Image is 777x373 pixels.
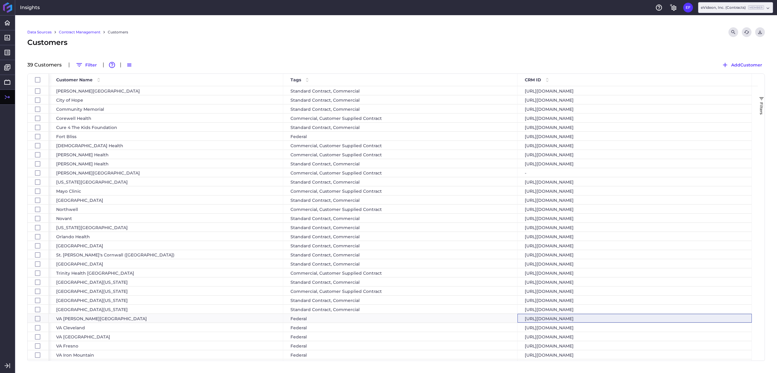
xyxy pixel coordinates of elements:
div: Standard Contract, Commercial [283,104,517,113]
div: Commercial, Customer Supplied Contract [283,205,517,213]
div: Cure 4 The Kids Foundation [49,123,283,131]
button: User Menu [683,3,693,12]
div: Press SPACE to select this row. [28,268,49,277]
div: City of Hope [49,95,283,104]
div: [URL][DOMAIN_NAME] [517,296,752,304]
div: [URL][DOMAIN_NAME] [517,205,752,213]
div: [URL][DOMAIN_NAME] [517,259,752,268]
div: [URL][DOMAIN_NAME] [517,341,752,350]
span: CRM ID [525,77,541,83]
div: [URL][DOMAIN_NAME] [517,195,752,204]
div: Press SPACE to select this row. [28,141,49,150]
div: Press SPACE to select this row. [28,305,49,314]
div: VA [PERSON_NAME][GEOGRAPHIC_DATA] [49,314,283,323]
div: Press SPACE to select this row. [28,241,49,250]
div: Press SPACE to select this row. [49,259,752,268]
div: [URL][DOMAIN_NAME] [517,159,752,168]
div: Standard Contract, Commercial [283,223,517,232]
div: Press SPACE to select this row. [28,259,49,268]
div: Press SPACE to select this row. [28,95,49,104]
div: Federal [283,323,517,332]
div: VA Cleveland [49,323,283,332]
div: [URL][DOMAIN_NAME] [517,186,752,195]
div: Press SPACE to select this row. [49,350,752,359]
div: VA [GEOGRAPHIC_DATA] [49,359,283,368]
div: Press SPACE to select this row. [49,241,752,250]
div: Standard Contract, Commercial [283,250,517,259]
div: Commercial, Customer Supplied Contract [283,186,517,195]
div: Press SPACE to select this row. [28,223,49,232]
div: Press SPACE to select this row. [28,350,49,359]
div: Dropdown select [698,2,773,13]
div: Press SPACE to select this row. [28,159,49,168]
div: [URL][DOMAIN_NAME] [517,214,752,222]
div: Standard Contract, Commercial [283,232,517,241]
div: Press SPACE to select this row. [49,141,752,150]
div: Press SPACE to select this row. [28,287,49,296]
div: Press SPACE to select this row. [49,323,752,332]
ins: Member [748,5,764,9]
div: Press SPACE to select this row. [49,287,752,296]
div: Press SPACE to select this row. [28,104,49,114]
span: Add Customer [731,62,762,68]
div: Press SPACE to select this row. [49,168,752,177]
div: Federal [283,350,517,359]
button: User Menu [755,27,765,37]
div: Standard Contract, Commercial [283,305,517,314]
div: [URL][DOMAIN_NAME] [517,332,752,341]
div: [URL][DOMAIN_NAME] [517,223,752,232]
div: Press SPACE to select this row. [28,277,49,287]
div: Press SPACE to select this row. [28,314,49,323]
div: Press SPACE to select this row. [28,195,49,205]
div: St. [PERSON_NAME]'s Cornwall ([GEOGRAPHIC_DATA]) [49,250,283,259]
div: Orlando Health [49,232,283,241]
div: [URL][DOMAIN_NAME] [517,305,752,314]
button: Search by [728,27,738,37]
div: Press SPACE to select this row. [49,268,752,277]
div: - [517,168,752,177]
div: [URL][DOMAIN_NAME] [517,114,752,122]
div: [URL][DOMAIN_NAME] [517,268,752,277]
div: [URL][DOMAIN_NAME] [517,232,752,241]
div: Trinity Health [GEOGRAPHIC_DATA] [49,268,283,277]
div: Press SPACE to select this row. [49,186,752,195]
div: Press SPACE to select this row. [49,341,752,350]
div: [URL][DOMAIN_NAME] [517,250,752,259]
div: Press SPACE to select this row. [28,114,49,123]
div: Press SPACE to select this row. [49,223,752,232]
div: [URL][DOMAIN_NAME] [517,141,752,150]
div: Press SPACE to select this row. [49,95,752,104]
div: Federal [283,359,517,368]
div: Federal [283,341,517,350]
div: Press SPACE to select this row. [49,305,752,314]
div: Press SPACE to select this row. [28,168,49,177]
a: Contract Management [59,29,100,35]
button: General Settings [669,3,678,12]
div: [URL][DOMAIN_NAME] [517,350,752,359]
div: Press SPACE to select this row. [28,323,49,332]
button: Filter [73,60,100,70]
div: eVideon, Inc. (Contracts) [701,5,764,10]
div: Standard Contract, Commercial [283,259,517,268]
div: Press SPACE to select this row. [28,232,49,241]
div: [PERSON_NAME][GEOGRAPHIC_DATA] [49,86,283,95]
div: Press SPACE to select this row. [49,86,752,95]
div: Standard Contract, Commercial [283,86,517,95]
div: [GEOGRAPHIC_DATA][US_STATE] [49,287,283,295]
div: [URL][DOMAIN_NAME] [517,323,752,332]
div: Press SPACE to select this row. [49,314,752,323]
div: Press SPACE to select this row. [28,250,49,259]
div: [URL][DOMAIN_NAME] [517,241,752,250]
div: [GEOGRAPHIC_DATA] [49,241,283,250]
div: Fort Bliss [49,132,283,141]
div: Press SPACE to select this row. [49,177,752,186]
div: Commercial, Customer Supplied Contract [283,141,517,150]
div: [GEOGRAPHIC_DATA] [49,259,283,268]
div: Press SPACE to select this row. [49,132,752,141]
div: Mayo Clinic [49,186,283,195]
div: Press SPACE to select this row. [28,132,49,141]
div: Press SPACE to select this row. [28,341,49,350]
div: Commercial, Customer Supplied Contract [283,114,517,122]
div: Commercial, Customer Supplied Contract [283,287,517,295]
div: Standard Contract, Commercial [283,296,517,304]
